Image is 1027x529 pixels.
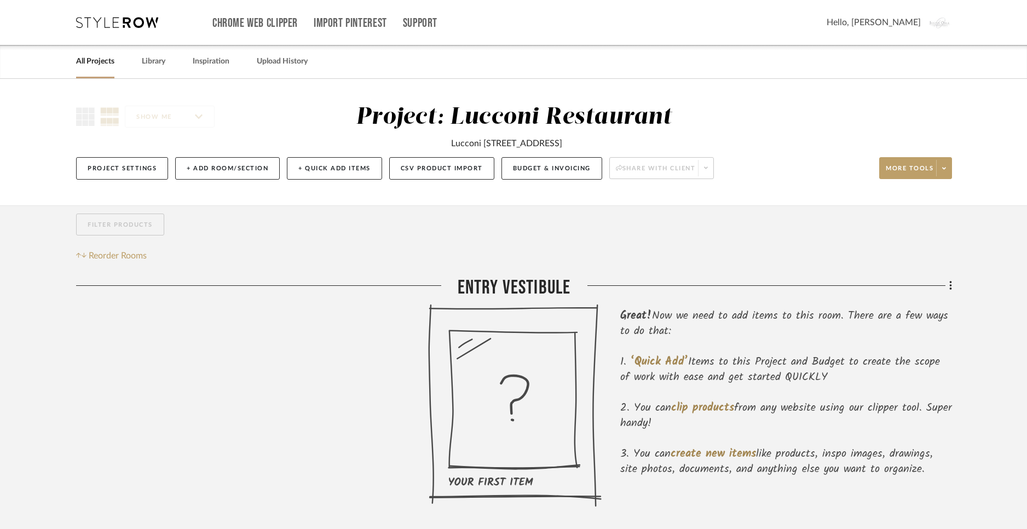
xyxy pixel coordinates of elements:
a: Library [142,54,165,69]
span: Reorder Rooms [89,249,147,262]
a: All Projects [76,54,114,69]
a: Support [403,19,437,28]
span: Great! [620,307,652,325]
li: You can from any website using our clipper tool. Super handy! [620,400,952,431]
button: Budget & Invoicing [501,157,602,180]
div: Project: Lucconi Restaurant [356,106,672,129]
span: More tools [886,164,933,181]
span: Items to this Project and Budget to create the scope of work with ease and get started QUICKLY [620,353,940,386]
button: Filter Products [76,214,164,236]
div: Now we need to add items to this room. There are a few ways to do that: [620,308,952,339]
button: Share with client [609,157,714,179]
span: ‘Quick Add’ [631,353,688,371]
button: Reorder Rooms [76,249,147,262]
span: clip products [671,399,734,417]
button: + Quick Add Items [287,157,382,180]
img: avatar [929,11,952,34]
div: Lucconi [STREET_ADDRESS] [451,137,562,150]
a: Chrome Web Clipper [212,19,298,28]
span: Hello, [PERSON_NAME] [827,16,921,29]
a: Upload History [257,54,308,69]
button: Project Settings [76,157,168,180]
button: More tools [879,157,952,179]
span: Share with client [616,164,696,181]
button: + Add Room/Section [175,157,280,180]
a: Inspiration [193,54,229,69]
li: You can like products, inspo images, drawings, site photos, documents, and anything else you want... [620,446,952,477]
a: Import Pinterest [314,19,387,28]
span: create new items [671,445,756,463]
button: CSV Product Import [389,157,494,180]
